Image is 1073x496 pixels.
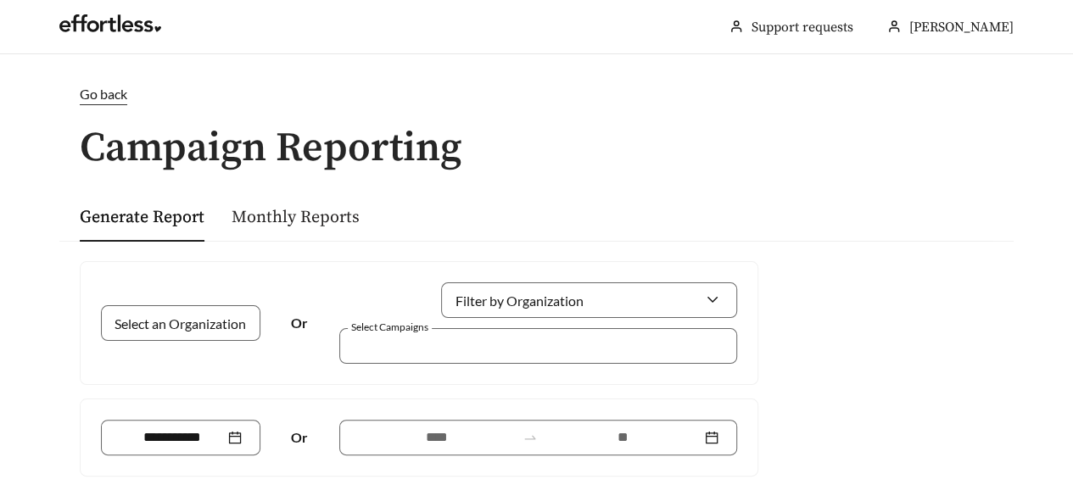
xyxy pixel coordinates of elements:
a: Support requests [752,19,853,36]
a: Go back [59,84,1014,105]
span: swap-right [523,430,538,445]
h1: Campaign Reporting [59,126,1014,171]
strong: Or [291,315,308,331]
span: Go back [80,86,127,102]
strong: Or [291,429,308,445]
span: [PERSON_NAME] [909,19,1014,36]
span: to [523,430,538,445]
a: Generate Report [80,207,204,228]
a: Monthly Reports [232,207,360,228]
